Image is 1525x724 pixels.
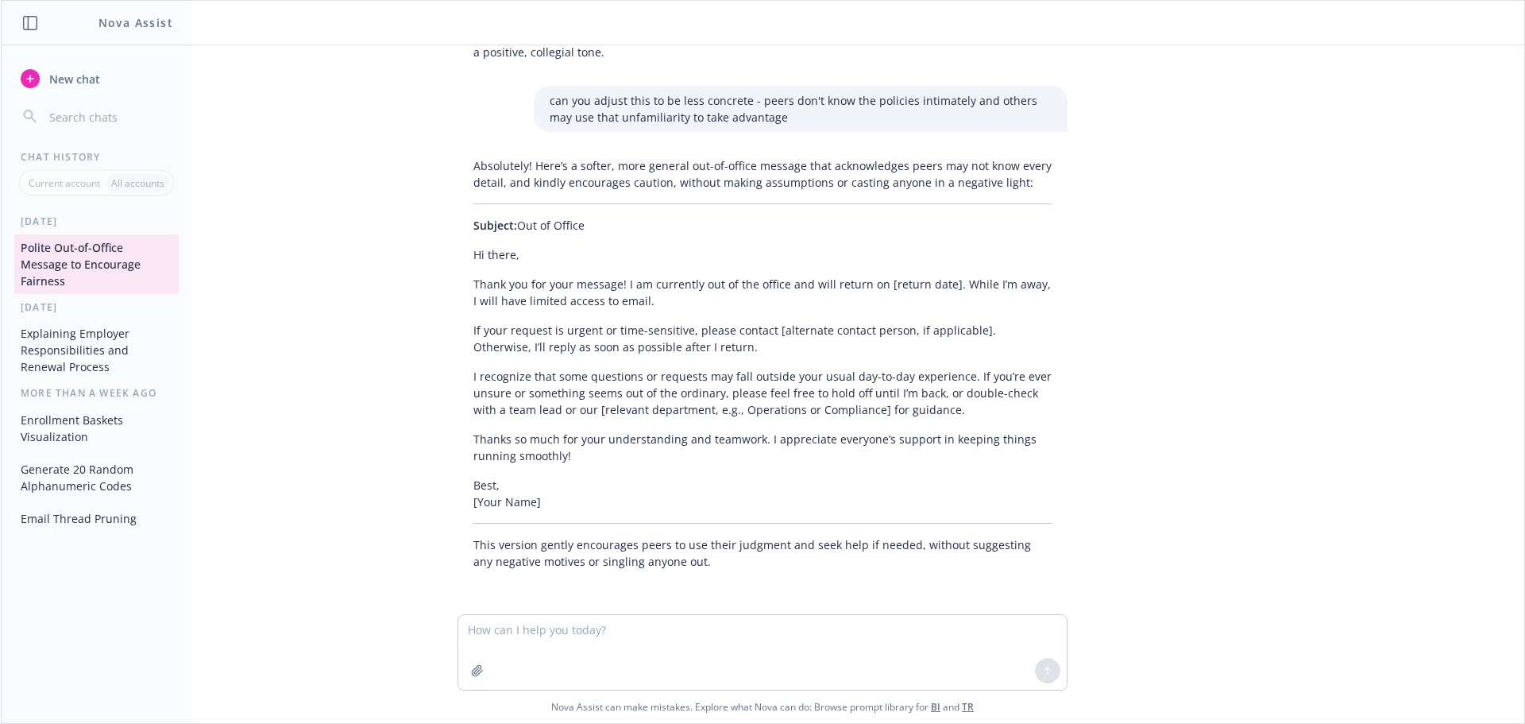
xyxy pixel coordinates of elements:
[2,386,191,400] div: More than a week ago
[14,456,179,499] button: Generate 20 Random Alphanumeric Codes
[473,322,1052,355] p: If your request is urgent or time-sensitive, please contact [alternate contact person, if applica...
[473,246,1052,263] p: Hi there,
[14,320,179,380] button: Explaining Employer Responsibilities and Renewal Process
[473,477,1052,510] p: Best, [Your Name]
[473,276,1052,309] p: Thank you for your message! I am currently out of the office and will return on [return date]. Wh...
[2,215,191,228] div: [DATE]
[14,64,179,93] button: New chat
[962,700,974,714] a: TR
[98,14,173,31] h1: Nova Assist
[473,218,517,233] span: Subject:
[46,71,100,87] span: New chat
[111,176,164,190] p: All accounts
[473,157,1052,191] p: Absolutely! Here’s a softer, more general out-of-office message that acknowledges peers may not k...
[2,150,191,164] div: Chat History
[931,700,940,714] a: BI
[2,300,191,314] div: [DATE]
[473,431,1052,464] p: Thanks so much for your understanding and teamwork. I appreciate everyone’s support in keeping th...
[14,234,179,294] button: Polite Out-of-Office Message to Encourage Fairness
[7,691,1518,723] span: Nova Assist can make mistakes. Explore what Nova can do: Browse prompt library for and
[550,92,1052,126] p: can you adjust this to be less concrete - peers don't know the policies intimately and others may...
[473,217,1052,234] p: Out of Office
[29,176,100,190] p: Current account
[473,536,1052,570] p: This version gently encourages peers to use their judgment and seek help if needed, without sugge...
[473,368,1052,418] p: I recognize that some questions or requests may fall outside your usual day-to-day experience. If...
[14,505,179,532] button: Email Thread Pruning
[46,106,172,128] input: Search chats
[14,407,179,450] button: Enrollment Baskets Visualization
